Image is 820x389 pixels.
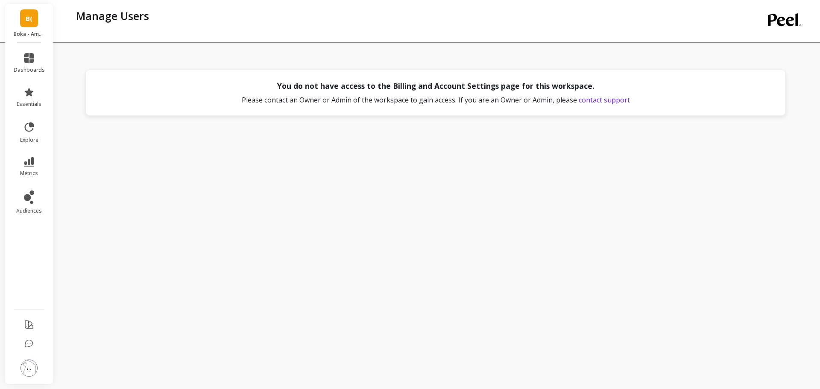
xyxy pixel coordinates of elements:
img: profile picture [20,360,38,377]
span: metrics [20,170,38,177]
p: Manage Users [76,9,149,23]
span: essentials [17,101,41,108]
h4: You do not have access to the Billing and Account Settings page for this workspace. [277,80,594,91]
p: Boka - Amazon (Essor) [14,31,45,38]
span: contact support [579,95,630,105]
span: dashboards [14,67,45,73]
span: B( [26,14,32,23]
span: audiences [16,208,42,214]
span: explore [20,137,38,143]
span: Please contact an Owner or Admin of the workspace to gain access. If you are an Owner or Admin, p... [242,95,630,105]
